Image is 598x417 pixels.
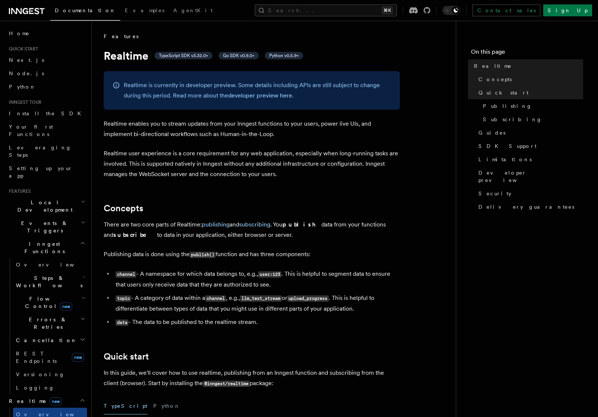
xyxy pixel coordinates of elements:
span: Delivery guarantees [478,203,574,211]
span: TypeScript SDK v3.32.0+ [159,53,208,59]
a: Sign Up [543,4,592,16]
li: - The data to be published to the realtime stream. [113,317,400,328]
a: Security [475,187,583,200]
a: Your first Functions [6,120,87,141]
p: Realtime user experience is a core requirement for any web application, especially when long-runn... [104,148,400,179]
span: Documentation [55,7,116,13]
span: Developer preview [478,169,583,184]
a: subscribing [239,221,270,228]
span: Python v0.5.9+ [269,53,299,59]
p: Publishing data is done using the function and has three components: [104,249,400,260]
span: new [50,397,62,406]
button: Events & Triggers [6,216,87,237]
a: Realtime [471,59,583,73]
strong: publish [283,221,321,228]
code: upload_progress [287,295,329,302]
button: Inngest Functions [6,237,87,258]
span: Quick start [478,89,528,96]
a: REST Endpointsnew [13,347,87,368]
code: llm_text_stream [240,295,281,302]
span: Features [6,188,31,194]
span: Overview [16,262,92,268]
span: Cancellation [13,337,77,344]
span: new [72,353,84,362]
code: topic [116,295,131,302]
a: Publishing [480,99,583,113]
span: Security [478,190,511,197]
button: Flow Controlnew [13,292,87,313]
code: user:123 [258,271,281,278]
span: Logging [16,385,54,391]
code: @inngest/realtime [203,381,250,387]
span: Inngest Functions [6,240,80,255]
span: Realtime [6,397,62,405]
a: Concepts [104,203,143,214]
button: Toggle dark mode [442,6,460,15]
span: SDK Support [478,142,537,150]
a: Developer preview [475,166,583,187]
a: Logging [13,381,87,394]
a: SDK Support [475,139,583,153]
button: Search...⌘K [255,4,397,16]
a: Home [6,27,87,40]
a: publishing [202,221,230,228]
code: publish() [190,252,216,258]
a: Versioning [13,368,87,381]
button: Realtimenew [6,394,87,408]
span: Python [9,84,36,90]
h4: On this page [471,47,583,59]
a: Python [6,80,87,93]
a: Limitations [475,153,583,166]
a: Examples [120,2,169,20]
span: Setting up your app [9,165,73,179]
span: new [60,302,72,311]
span: Home [9,30,30,37]
a: Leveraging Steps [6,141,87,162]
span: Subscribing [483,116,542,123]
span: Your first Functions [9,124,53,137]
span: Quick start [6,46,38,52]
p: Realtime enables you to stream updates from your Inngest functions to your users, power live UIs,... [104,119,400,139]
button: Python [153,398,180,414]
span: AgentKit [173,7,213,13]
a: Documentation [50,2,120,21]
button: Cancellation [13,334,87,347]
p: Realtime is currently in developer preview. Some details including APIs are still subject to chan... [124,80,391,101]
a: Quick start [104,351,149,362]
p: There are two core parts of Realtime: and . You data from your functions and to data in your appl... [104,219,400,240]
p: In this guide, we'll cover how to use realtime, publishing from an Inngest function and subscribi... [104,368,400,389]
span: Go SDK v0.9.0+ [223,53,254,59]
span: Local Development [6,199,81,214]
span: Versioning [16,371,65,377]
span: REST Endpoints [16,351,57,364]
span: Flow Control [13,295,81,310]
span: Errors & Retries [13,316,80,331]
span: Leveraging Steps [9,145,71,158]
span: Realtime [474,62,512,70]
span: Install the SDK [9,110,86,116]
a: Subscribing [480,113,583,126]
span: Steps & Workflows [13,274,83,289]
button: Local Development [6,196,87,216]
a: developer preview here [228,92,292,99]
li: - A category of data within a , e.g., or . This is helpful to differentiate between types of data... [113,293,400,314]
a: Concepts [475,73,583,86]
a: Contact sales [472,4,540,16]
code: channel [116,271,136,278]
a: Delivery guarantees [475,200,583,214]
span: Features [104,33,138,40]
span: Publishing [483,102,532,110]
span: Node.js [9,70,44,76]
span: Concepts [478,76,512,83]
button: Steps & Workflows [13,271,87,292]
strong: subscribe [113,231,157,238]
a: Guides [475,126,583,139]
a: Setting up your app [6,162,87,182]
span: Inngest tour [6,99,41,105]
li: - A namespace for which data belongs to, e.g., . This is helpful to segment data to ensure that u... [113,269,400,290]
a: Quick start [475,86,583,99]
code: data [116,320,128,326]
code: channel [205,295,226,302]
a: Node.js [6,67,87,80]
h1: Realtime [104,49,400,62]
